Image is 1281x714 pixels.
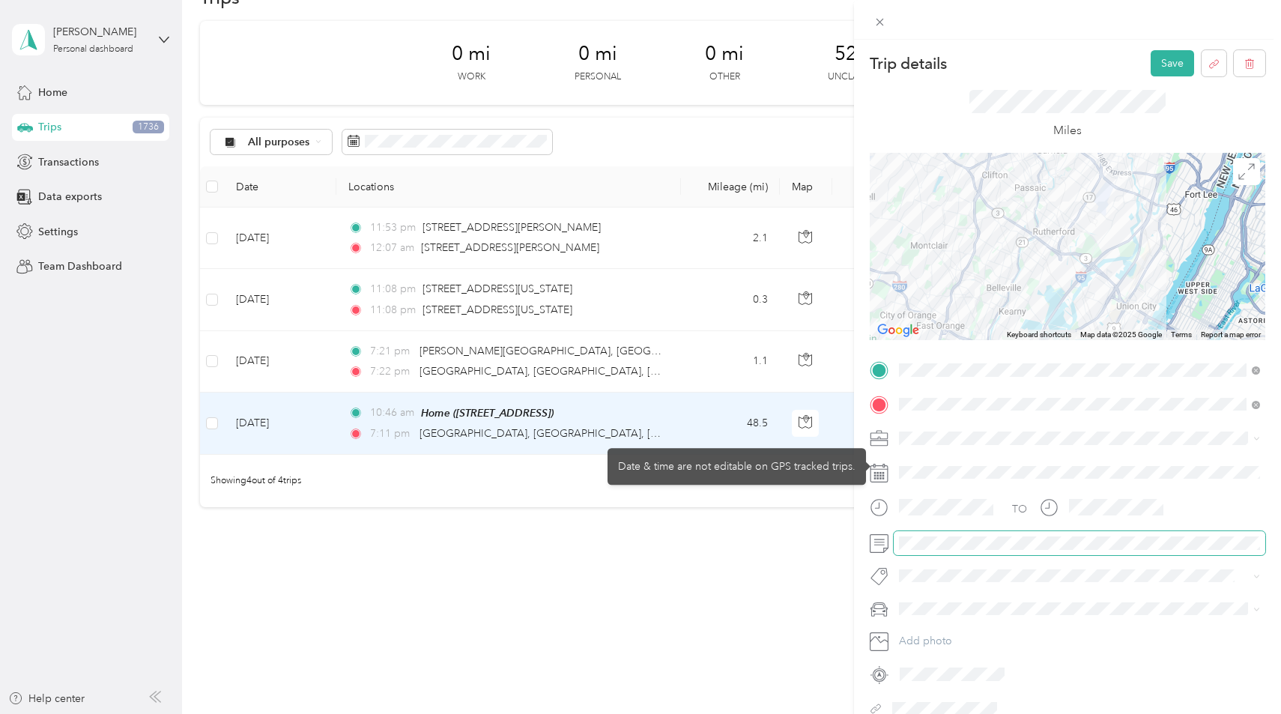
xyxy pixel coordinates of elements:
a: Open this area in Google Maps (opens a new window) [873,321,923,340]
iframe: Everlance-gr Chat Button Frame [1197,630,1281,714]
p: Trip details [870,53,947,74]
button: Add photo [894,631,1265,652]
div: TO [1012,501,1027,517]
a: Report a map error [1201,330,1261,339]
a: Terms (opens in new tab) [1171,330,1192,339]
div: Date & time are not editable on GPS tracked trips. [608,448,866,485]
span: Map data ©2025 Google [1080,330,1162,339]
button: Keyboard shortcuts [1007,330,1071,340]
img: Google [873,321,923,340]
p: Miles [1053,121,1082,140]
button: Save [1151,50,1194,76]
